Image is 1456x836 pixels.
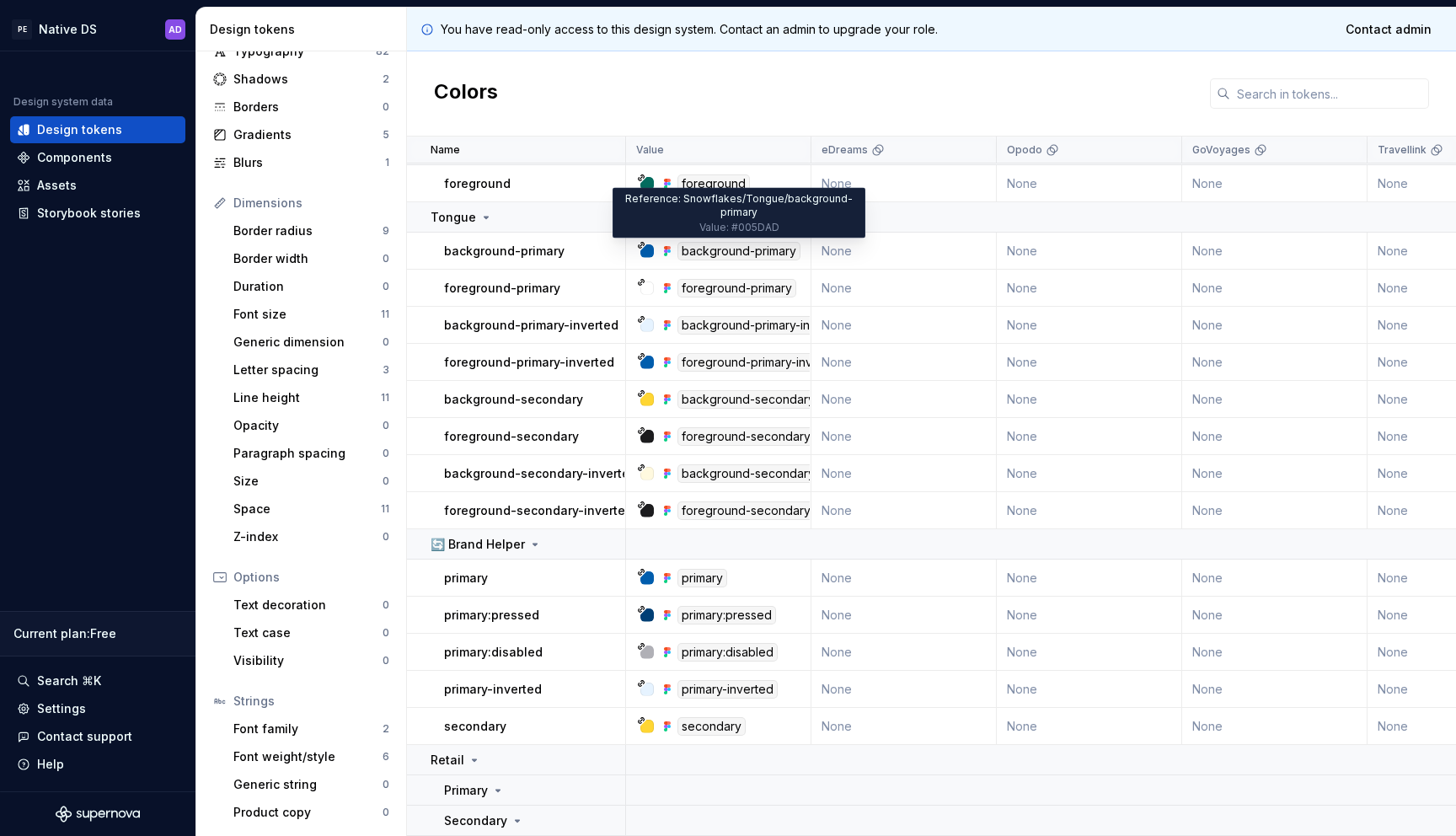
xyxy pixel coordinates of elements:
div: foreground-secondary [677,427,815,446]
p: foreground [444,175,511,192]
td: None [811,492,997,529]
td: None [811,634,997,671]
a: Design tokens [10,116,185,143]
p: Opodo [1007,143,1042,157]
p: primary:pressed [444,607,539,624]
a: Typography82 [206,38,396,65]
p: background-primary-inverted [444,317,618,334]
a: Contact admin [1335,14,1443,45]
svg: Supernova Logo [56,806,140,823]
div: primary:disabled [677,643,778,662]
td: None [997,344,1182,381]
a: Shadows2 [206,66,396,93]
td: None [1182,492,1368,529]
p: secondary [444,718,506,735]
div: Font family [233,721,383,737]
div: 2 [383,722,389,736]
div: AD [169,23,182,36]
div: Letter spacing [233,362,383,378]
a: Border width0 [227,245,396,272]
p: You have read-only access to this design system. Contact an admin to upgrade your role. [441,21,938,38]
td: None [1182,165,1368,202]
p: Name [431,143,460,157]
div: Gradients [233,126,383,143]
td: None [997,671,1182,708]
a: Gradients5 [206,121,396,148]
a: Letter spacing3 [227,356,396,383]
td: None [811,344,997,381]
div: 6 [383,750,389,764]
a: Z-index0 [227,523,396,550]
div: background-secondary-inverted [677,464,870,483]
div: foreground-secondary-inverted [677,501,865,520]
td: None [1182,233,1368,270]
div: Font size [233,306,381,323]
td: None [811,597,997,634]
p: Primary [444,782,488,799]
div: 11 [381,308,389,321]
p: GoVoyages [1192,143,1250,157]
div: Duration [233,278,383,295]
p: 🔄 Brand Helper [431,536,525,553]
div: Storybook stories [37,205,141,222]
div: Borders [233,99,383,115]
button: Contact support [10,723,185,750]
div: 0 [383,447,389,460]
a: Text decoration0 [227,592,396,619]
td: None [997,165,1182,202]
div: 5 [383,128,389,142]
div: Shadows [233,71,383,88]
a: Borders0 [206,94,396,121]
div: 0 [383,778,389,791]
div: Generic string [233,776,383,793]
td: None [811,381,997,418]
p: eDreams [822,143,868,157]
td: None [997,270,1182,307]
h2: Colors [434,78,498,109]
td: None [1182,307,1368,344]
div: Z-index [233,528,383,545]
td: None [997,381,1182,418]
a: Space11 [227,496,396,522]
a: Generic dimension0 [227,329,396,356]
td: None [997,233,1182,270]
div: 0 [383,100,389,114]
div: Current plan : Free [13,625,182,642]
td: None [1182,455,1368,492]
div: Design tokens [210,21,399,38]
p: Retail [431,752,464,769]
p: Travellink [1378,143,1427,157]
p: primary-inverted [444,681,542,698]
div: 0 [383,474,389,488]
a: Generic string0 [227,771,396,798]
div: 3 [383,363,389,377]
div: 0 [383,626,389,640]
div: Paragraph spacing [233,445,383,462]
a: Blurs1 [206,149,396,176]
div: 0 [383,419,389,432]
div: foreground [677,174,750,193]
td: None [997,634,1182,671]
div: Settings [37,700,86,717]
div: Opacity [233,417,383,434]
p: foreground-primary-inverted [444,354,614,371]
div: 11 [381,391,389,405]
td: None [1182,597,1368,634]
div: Value: #005DAD [620,221,858,234]
div: Contact support [37,728,132,745]
div: background-primary-inverted [677,316,851,335]
div: Border width [233,250,383,267]
div: 0 [383,654,389,667]
a: Storybook stories [10,200,185,227]
p: background-secondary-inverted [444,465,637,482]
div: Product copy [233,804,383,821]
div: Space [233,501,381,517]
button: Search ⌘K [10,667,185,694]
div: Assets [37,177,77,194]
div: Options [233,569,389,586]
div: primary-inverted [677,680,778,699]
div: Line height [233,389,381,406]
p: foreground-secondary-inverted [444,502,633,519]
a: Assets [10,172,185,199]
